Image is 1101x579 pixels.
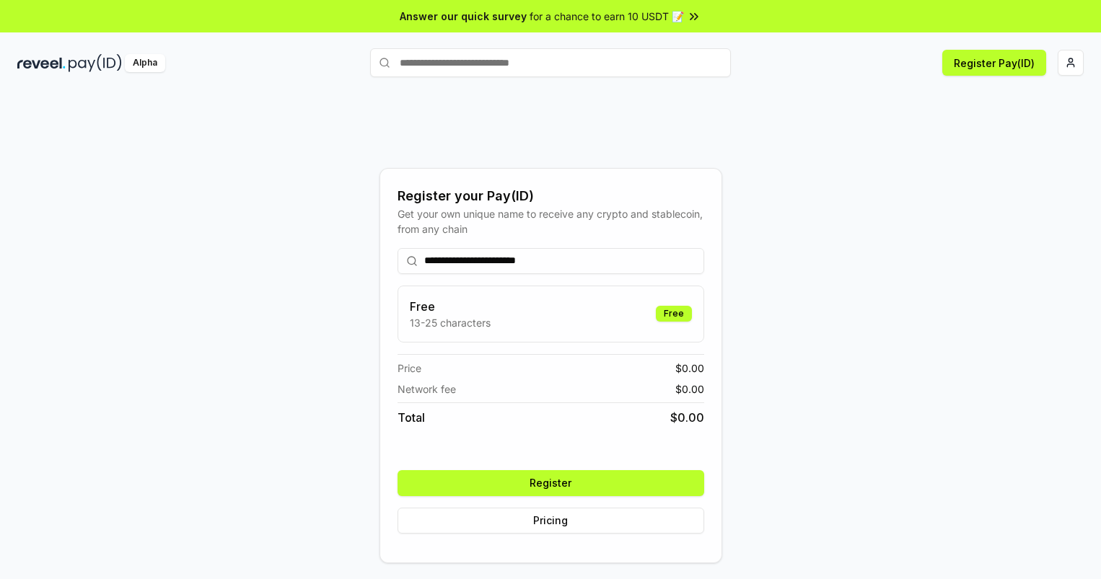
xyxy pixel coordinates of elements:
[398,186,704,206] div: Register your Pay(ID)
[675,381,704,397] span: $ 0.00
[398,470,704,496] button: Register
[400,9,527,24] span: Answer our quick survey
[69,54,122,72] img: pay_id
[410,315,491,330] p: 13-25 characters
[530,9,684,24] span: for a chance to earn 10 USDT 📝
[398,381,456,397] span: Network fee
[675,361,704,376] span: $ 0.00
[398,508,704,534] button: Pricing
[398,361,421,376] span: Price
[942,50,1046,76] button: Register Pay(ID)
[125,54,165,72] div: Alpha
[398,409,425,426] span: Total
[17,54,66,72] img: reveel_dark
[398,206,704,237] div: Get your own unique name to receive any crypto and stablecoin, from any chain
[670,409,704,426] span: $ 0.00
[410,298,491,315] h3: Free
[656,306,692,322] div: Free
